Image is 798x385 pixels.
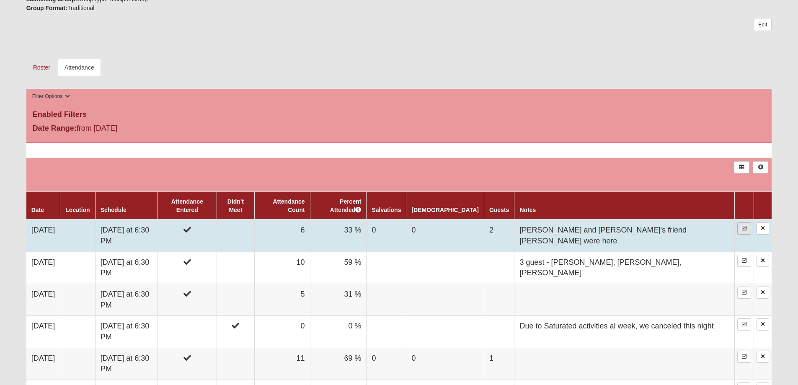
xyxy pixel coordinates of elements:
td: 33 % [310,220,367,252]
a: Attendance Count [273,198,305,213]
td: [DATE] [26,316,60,348]
a: Attendance [58,59,101,76]
th: [DEMOGRAPHIC_DATA] [406,192,484,220]
div: from [DATE] [26,123,275,136]
label: Date Range: [33,123,77,134]
td: 5 [254,284,310,315]
td: 0 [367,220,406,252]
strong: Group Format: [26,5,67,11]
td: [DATE] at 6:30 PM [95,252,158,284]
h4: Enabled Filters [33,110,766,119]
a: Delete [757,287,769,299]
td: 0 [254,316,310,348]
a: Alt+N [753,161,768,173]
td: 31 % [310,284,367,315]
td: Due to Saturated activities al week, we canceled this night [514,316,735,348]
a: Didn't Meet [227,198,244,213]
a: Roster [26,59,57,76]
td: [DATE] at 6:30 PM [95,284,158,315]
a: Delete [757,222,769,235]
td: 69 % [310,348,367,380]
td: [DATE] at 6:30 PM [95,316,158,348]
a: Attendance Entered [171,198,203,213]
a: Location [65,207,90,213]
td: [DATE] at 6:30 PM [95,220,158,252]
a: Enter Attendance [737,351,751,363]
td: 0 [367,348,406,380]
td: [PERSON_NAME] and [PERSON_NAME]'s friend [PERSON_NAME] were here [514,220,735,252]
td: 1 [484,348,514,380]
th: Guests [484,192,514,220]
td: 2 [484,220,514,252]
td: [DATE] [26,284,60,315]
td: 0 [406,348,484,380]
td: 10 [254,252,310,284]
td: [DATE] at 6:30 PM [95,348,158,380]
td: [DATE] [26,220,60,252]
a: Enter Attendance [737,255,751,267]
a: Delete [757,351,769,363]
td: 59 % [310,252,367,284]
a: Edit [754,19,772,31]
button: Filter Options [30,92,73,101]
a: Enter Attendance [737,287,751,299]
td: 11 [254,348,310,380]
th: Salvations [367,192,406,220]
a: Date [31,207,44,213]
td: [DATE] [26,252,60,284]
td: 6 [254,220,310,252]
a: Export to Excel [734,161,749,173]
a: Enter Attendance [737,222,751,235]
a: Schedule [101,207,127,213]
td: 0 % [310,316,367,348]
a: Delete [757,255,769,267]
a: Delete [757,318,769,331]
a: Percent Attended [330,198,362,213]
td: 0 [406,220,484,252]
td: 3 guest - [PERSON_NAME], [PERSON_NAME], [PERSON_NAME] [514,252,735,284]
a: Notes [519,207,536,213]
td: [DATE] [26,348,60,380]
a: Enter Attendance [737,318,751,331]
